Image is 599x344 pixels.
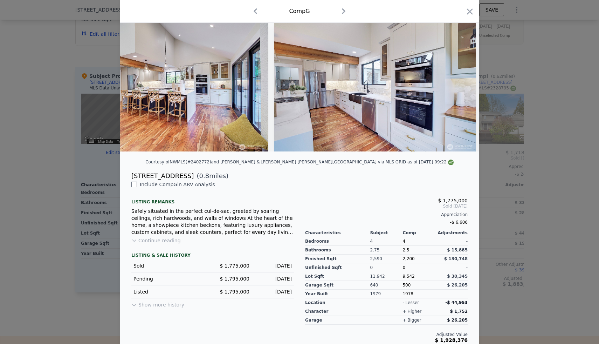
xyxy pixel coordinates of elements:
[402,246,435,255] div: 2.5
[370,263,403,272] div: 0
[444,256,468,261] span: $ 130,748
[370,246,403,255] div: 2.75
[370,237,403,246] div: 4
[435,337,468,343] span: $ 1,928,376
[435,263,468,272] div: -
[199,172,209,180] span: 0.8
[438,198,468,203] span: $ 1,775,000
[255,262,292,269] div: [DATE]
[67,17,268,151] img: Property Img
[447,274,468,279] span: $ 30,345
[305,332,468,337] div: Adjusted Value
[305,263,370,272] div: Unfinished Sqft
[447,283,468,288] span: $ 26,205
[255,275,292,282] div: [DATE]
[435,237,468,246] div: -
[402,256,414,261] span: 2,200
[402,283,411,288] span: 500
[402,309,421,314] div: + higher
[131,208,294,236] div: Safely situated in the perfect cul-de-sac, greeted by soaring ceilings, rich hardwoods, and walls...
[220,263,249,269] span: $ 1,775,000
[370,290,403,298] div: 1979
[305,203,468,209] span: Sold [DATE]
[131,171,194,181] div: [STREET_ADDRESS]
[402,265,405,270] span: 0
[133,275,207,282] div: Pending
[447,318,468,323] span: $ 26,205
[131,298,184,308] button: Show more history
[137,182,218,187] span: Include Comp G in ARV Analysis
[305,237,370,246] div: Bedrooms
[370,230,403,236] div: Subject
[402,230,435,236] div: Comp
[370,272,403,281] div: 11,942
[402,239,405,244] span: 4
[402,274,414,279] span: 9,542
[305,212,468,217] div: Appreciation
[274,17,476,151] img: Property Img
[305,230,370,236] div: Characteristics
[305,281,370,290] div: Garage Sqft
[133,288,207,295] div: Listed
[255,288,292,295] div: [DATE]
[194,171,228,181] span: ( miles)
[220,289,249,295] span: $ 1,795,000
[145,160,454,164] div: Courtesy of NWMLS (#2402772) and [PERSON_NAME] & [PERSON_NAME] [PERSON_NAME][GEOGRAPHIC_DATA] via...
[450,220,468,225] span: -$ 6,606
[305,255,370,263] div: Finished Sqft
[305,298,370,307] div: location
[133,262,207,269] div: Sold
[131,194,294,205] div: Listing remarks
[435,230,468,236] div: Adjustments
[305,272,370,281] div: Lot Sqft
[447,248,468,252] span: $ 15,885
[305,307,370,316] div: character
[402,300,419,305] div: - lesser
[370,255,403,263] div: 2,590
[370,281,403,290] div: 640
[448,160,454,165] img: NWMLS Logo
[220,276,249,282] span: $ 1,795,000
[445,300,468,305] span: -$ 44,953
[402,290,435,298] div: 1978
[305,316,370,325] div: garage
[131,237,181,244] button: Continue reading
[305,246,370,255] div: Bathrooms
[289,7,310,15] div: Comp G
[131,252,294,259] div: LISTING & SALE HISTORY
[402,317,421,323] div: + bigger
[435,290,468,298] div: -
[450,309,468,314] span: $ 1,752
[305,290,370,298] div: Year Built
